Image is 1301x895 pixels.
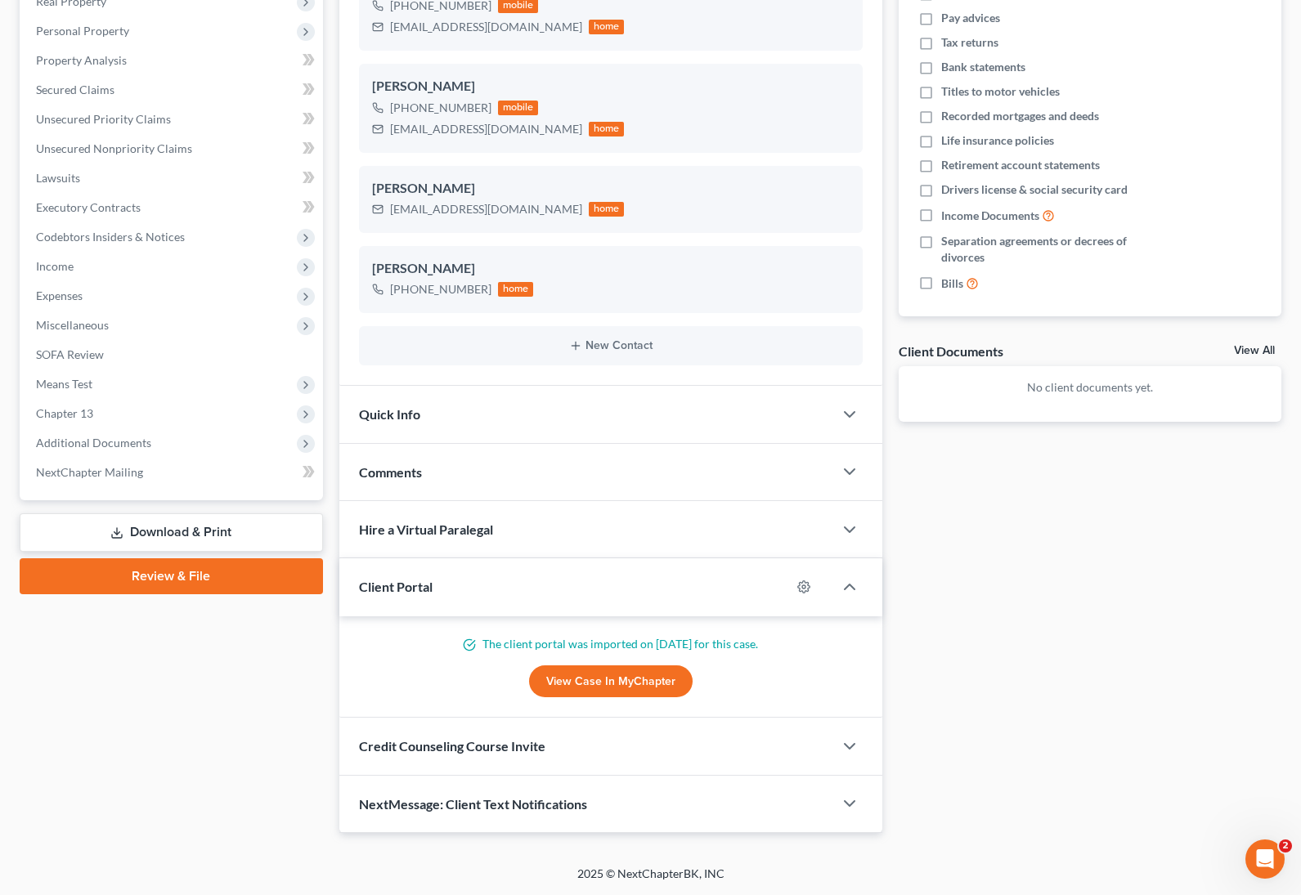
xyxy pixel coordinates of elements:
span: NextMessage: Client Text Notifications [359,796,587,812]
button: New Contact [372,339,850,352]
div: [PHONE_NUMBER] [390,281,491,298]
div: [PHONE_NUMBER] [390,100,491,116]
div: [EMAIL_ADDRESS][DOMAIN_NAME] [390,121,582,137]
a: Review & File [20,558,323,594]
span: Additional Documents [36,436,151,450]
a: View Case in MyChapter [529,665,693,698]
span: Retirement account statements [941,157,1100,173]
p: The client portal was imported on [DATE] for this case. [359,636,863,652]
span: Income [36,259,74,273]
div: mobile [498,101,539,115]
span: NextChapter Mailing [36,465,143,479]
a: Download & Print [20,513,323,552]
span: Drivers license & social security card [941,181,1128,198]
div: home [498,282,534,297]
a: SOFA Review [23,340,323,369]
span: Client Portal [359,579,433,594]
a: Unsecured Priority Claims [23,105,323,134]
span: Bills [941,275,963,292]
p: No client documents yet. [912,379,1268,396]
span: Unsecured Priority Claims [36,112,171,126]
span: Expenses [36,289,83,302]
a: Lawsuits [23,163,323,193]
div: home [589,202,625,217]
a: Secured Claims [23,75,323,105]
span: Personal Property [36,24,129,38]
a: NextChapter Mailing [23,458,323,487]
div: [EMAIL_ADDRESS][DOMAIN_NAME] [390,201,582,217]
span: Bank statements [941,59,1025,75]
span: Income Documents [941,208,1039,224]
div: Client Documents [899,342,1003,360]
span: Means Test [36,377,92,391]
a: View All [1234,345,1275,356]
span: Recorded mortgages and deeds [941,108,1099,124]
span: Comments [359,464,422,480]
span: Separation agreements or decrees of divorces [941,233,1172,266]
span: Unsecured Nonpriority Claims [36,141,192,155]
span: Property Analysis [36,53,127,67]
a: Property Analysis [23,46,323,75]
div: home [589,20,625,34]
a: Unsecured Nonpriority Claims [23,134,323,163]
span: Codebtors Insiders & Notices [36,230,185,244]
span: Lawsuits [36,171,80,185]
span: Executory Contracts [36,200,141,214]
span: Tax returns [941,34,998,51]
div: [EMAIL_ADDRESS][DOMAIN_NAME] [390,19,582,35]
span: Secured Claims [36,83,114,96]
span: Titles to motor vehicles [941,83,1060,100]
span: SOFA Review [36,347,104,361]
div: [PERSON_NAME] [372,77,850,96]
a: Executory Contracts [23,193,323,222]
div: [PERSON_NAME] [372,259,850,279]
div: [PERSON_NAME] [372,179,850,199]
span: 2 [1279,839,1292,852]
span: Chapter 13 [36,406,93,420]
div: home [589,122,625,136]
div: 2025 © NextChapterBK, INC [185,866,1117,895]
span: Hire a Virtual Paralegal [359,521,493,537]
span: Miscellaneous [36,318,109,332]
span: Quick Info [359,406,420,422]
span: Pay advices [941,10,1000,26]
span: Credit Counseling Course Invite [359,738,545,754]
iframe: Intercom live chat [1245,839,1285,879]
span: Life insurance policies [941,132,1054,149]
